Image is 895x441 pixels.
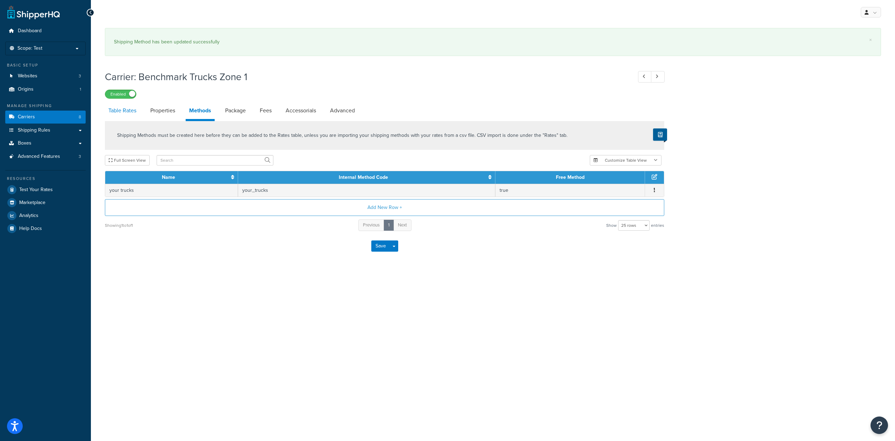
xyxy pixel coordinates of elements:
a: Shipping Rules [5,124,86,137]
span: 3 [79,154,81,160]
span: Shipping Rules [18,127,50,133]
span: 8 [79,114,81,120]
button: Show Help Docs [653,128,667,141]
a: Advanced Features3 [5,150,86,163]
div: Resources [5,176,86,182]
a: Carriers8 [5,111,86,124]
span: Dashboard [18,28,42,34]
a: Test Your Rates [5,183,86,196]
a: Dashboard [5,24,86,37]
a: Next Record [651,71,665,83]
span: Carriers [18,114,35,120]
div: Showing 1 to 1 of 1 [105,220,133,230]
li: Carriers [5,111,86,124]
a: Analytics [5,209,86,222]
span: Websites [18,73,37,79]
a: Previous [358,219,384,231]
li: Websites [5,70,86,83]
td: true [495,184,645,197]
button: Open Resource Center [871,416,888,434]
a: × [869,37,872,43]
a: Package [222,102,249,119]
p: Shipping Methods must be created here before they can be added to the Rates table, unless you are... [117,132,567,139]
a: Marketplace [5,196,86,209]
button: Full Screen View [105,155,150,166]
a: Previous Record [638,71,652,83]
li: Advanced Features [5,150,86,163]
a: 1 [384,219,394,231]
td: your trucks [105,184,238,197]
a: Accessorials [282,102,320,119]
li: Origins [5,83,86,96]
span: Show [606,220,617,230]
button: Add New Row + [105,199,664,216]
a: Internal Method Code [339,174,388,181]
span: Test Your Rates [19,187,53,193]
span: 3 [79,73,81,79]
div: Manage Shipping [5,103,86,109]
a: Help Docs [5,222,86,235]
a: Table Rates [105,102,140,119]
span: Marketplace [19,200,45,206]
a: Advanced [327,102,358,119]
a: Fees [256,102,275,119]
div: Shipping Method has been updated successfully [114,37,872,47]
span: Origins [18,86,34,92]
span: Previous [363,222,380,228]
a: Name [162,174,175,181]
span: 1 [80,86,81,92]
a: Websites3 [5,70,86,83]
span: Next [398,222,407,228]
span: entries [651,220,664,230]
h1: Carrier: Benchmark Trucks Zone 1 [105,70,625,84]
span: Scope: Test [17,45,42,51]
a: Origins1 [5,83,86,96]
button: Save [371,240,390,252]
span: Advanced Features [18,154,60,160]
td: your_trucks [238,184,495,197]
th: Free Method [495,171,645,184]
a: Properties [147,102,179,119]
a: Methods [186,102,215,121]
button: Customize Table View [590,155,661,166]
input: Search [157,155,273,166]
span: Help Docs [19,226,42,232]
label: Enabled [105,90,136,98]
span: Analytics [19,213,38,219]
span: Boxes [18,140,31,146]
div: Basic Setup [5,62,86,68]
a: Next [393,219,411,231]
a: Boxes [5,137,86,150]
